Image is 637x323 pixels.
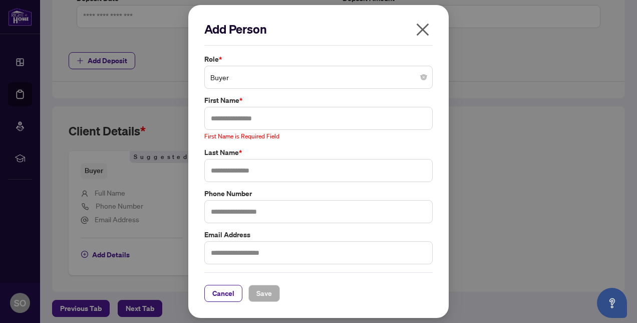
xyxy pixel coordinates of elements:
button: Save [248,285,280,302]
span: First Name is Required Field [204,132,279,140]
h2: Add Person [204,21,433,37]
span: close-circle [421,74,427,80]
span: close [415,22,431,38]
span: Buyer [210,68,427,87]
label: First Name [204,95,433,106]
label: Role [204,54,433,65]
label: Phone Number [204,188,433,199]
button: Open asap [597,288,627,318]
span: Cancel [212,285,234,301]
label: Last Name [204,147,433,158]
label: Email Address [204,229,433,240]
button: Cancel [204,285,242,302]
